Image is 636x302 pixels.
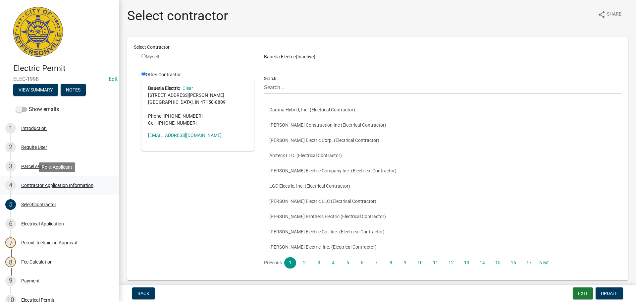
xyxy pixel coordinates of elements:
[385,257,397,269] a: 8
[148,85,247,127] address: [STREET_ADDRESS][PERSON_NAME] [GEOGRAPHIC_DATA], IN 47150-8809
[148,86,180,91] strong: Bauerla Electric
[61,84,86,96] button: Notes
[264,133,621,148] button: [PERSON_NAME] Electric Corp. (Electrical Contractor)
[342,257,353,269] a: 5
[132,287,155,299] button: Back
[21,145,47,150] div: Require User
[573,287,593,299] button: Exit
[5,142,16,152] div: 2
[522,257,536,269] a: 17
[598,11,606,19] i: share
[264,163,621,178] button: [PERSON_NAME] Electric Company Inc. (Electrical Contractor)
[16,105,59,113] label: Show emails
[21,183,93,188] div: Contractor Application Information
[5,199,16,210] div: 5
[264,178,621,194] button: LGC Electric, Inc. (Electrical Contractor)
[607,11,621,19] span: Share
[445,257,458,269] a: 12
[259,53,626,60] div: Bauerla Electric
[13,7,63,57] img: City of Jeffersonville, Indiana
[21,240,77,245] div: Permit Technician Approval
[109,76,118,82] a: Edit
[264,148,621,163] button: Amteck LLC. (Electrical Contractor)
[296,54,315,59] span: (Inactive)
[264,194,621,209] button: [PERSON_NAME] Electric LLC (Electrical Contractor)
[137,291,149,296] span: Back
[313,257,325,269] a: 3
[399,257,411,269] a: 9
[21,164,49,169] div: Parcel search
[180,86,193,91] a: Clear
[136,71,259,274] div: Other Contractor
[129,44,626,51] div: Select Contractor
[476,257,489,269] a: 14
[148,120,158,126] abbr: Cell -
[507,257,520,269] a: 16
[5,123,16,134] div: 1
[21,260,53,264] div: Fee Calculation
[327,257,339,269] a: 4
[148,133,222,138] a: [EMAIL_ADDRESS][DOMAIN_NAME]
[429,257,442,269] a: 11
[61,88,86,93] wm-modal-confirm: Notes
[596,287,623,299] button: Update
[298,257,310,269] a: 2
[601,291,618,296] span: Update
[264,81,621,94] input: Search...
[127,8,228,24] h1: Select contractor
[284,257,296,269] a: 1
[460,257,473,269] a: 13
[13,76,106,82] span: ELEC-1998
[264,102,621,117] button: Darana Hybrid, Inc. (Electrical Contractor)
[5,161,16,172] div: 3
[21,126,47,131] div: Introduction
[5,180,16,191] div: 4
[13,88,58,93] wm-modal-confirm: Summary
[264,209,621,224] button: [PERSON_NAME] Brothers Electric (Electrical Contractor)
[538,257,550,269] a: Next
[21,202,56,207] div: Select contractor
[164,113,203,119] span: [PHONE_NUMBER]
[21,278,40,283] div: Payment
[413,257,427,269] a: 10
[592,8,627,21] button: shareShare
[39,162,75,172] div: Role: Applicant
[264,117,621,133] button: [PERSON_NAME] Construction Inc (Electrical Contractor)
[264,224,621,239] button: [PERSON_NAME] Electric Co., Inc. (Electrical Contractor)
[21,221,64,226] div: Electrical Application
[13,84,58,96] button: View Summary
[5,257,16,267] div: 8
[5,237,16,248] div: 7
[109,76,118,82] wm-modal-confirm: Edit Application Number
[5,218,16,229] div: 6
[370,257,382,269] a: 7
[148,113,164,119] abbr: Phone -
[13,64,114,73] h4: Electric Permit
[141,53,254,60] div: Myself
[264,239,621,255] button: [PERSON_NAME] Electric, Inc. (Electrical Contractor)
[491,257,504,269] a: 15
[356,257,368,269] a: 6
[5,275,16,286] div: 9
[264,257,621,269] nav: Page navigation
[158,120,197,126] span: [PHONE_NUMBER]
